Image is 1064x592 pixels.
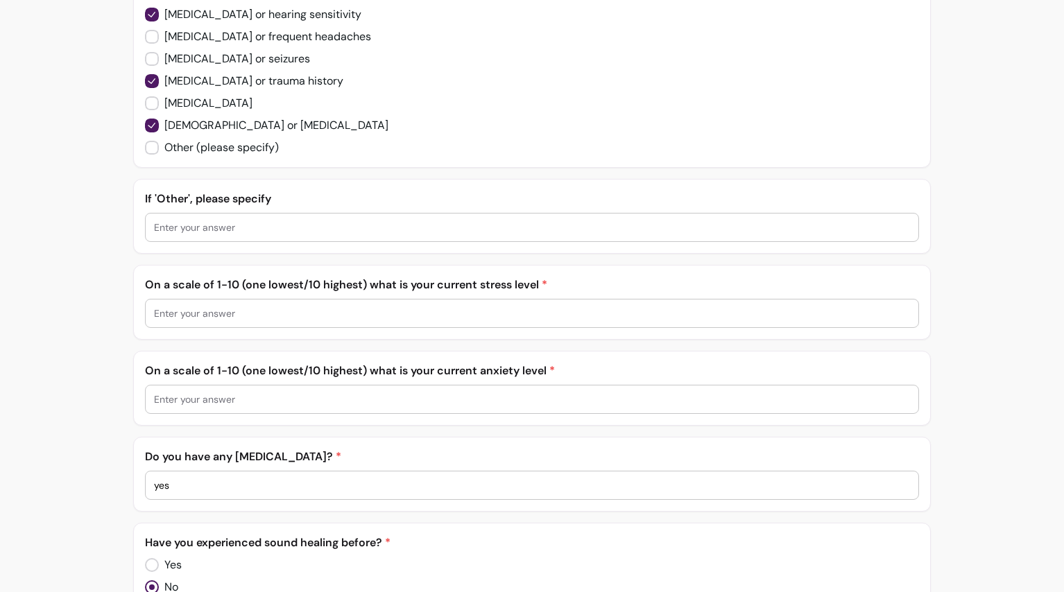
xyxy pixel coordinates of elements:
input: Enter your answer [154,392,911,406]
input: Enter your answer [154,220,911,234]
input: PTSD or trauma history [145,67,294,95]
p: Have you experienced sound healing before? [145,534,920,551]
input: Enter your answer [154,478,911,492]
p: On a scale of 1-10 (one lowest/10 highest) what is your current stress level [145,277,920,293]
p: On a scale of 1-10 (one lowest/10 highest) what is your current anxiety level [145,363,920,379]
input: Chronic pain [145,89,241,117]
input: Epilepsy or seizures [145,45,277,73]
p: Do you have any [MEDICAL_DATA]? [145,449,920,465]
p: If 'Other', please specify [145,191,920,207]
input: Migraines or frequent headaches [145,23,345,51]
input: Yes [145,551,193,579]
input: Asthma or breathing difficulties [145,112,337,139]
input: Enter your answer [154,306,911,320]
input: Tinnitus or hearing sensitivity [145,1,326,28]
input: Other (please specify) [145,134,291,162]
